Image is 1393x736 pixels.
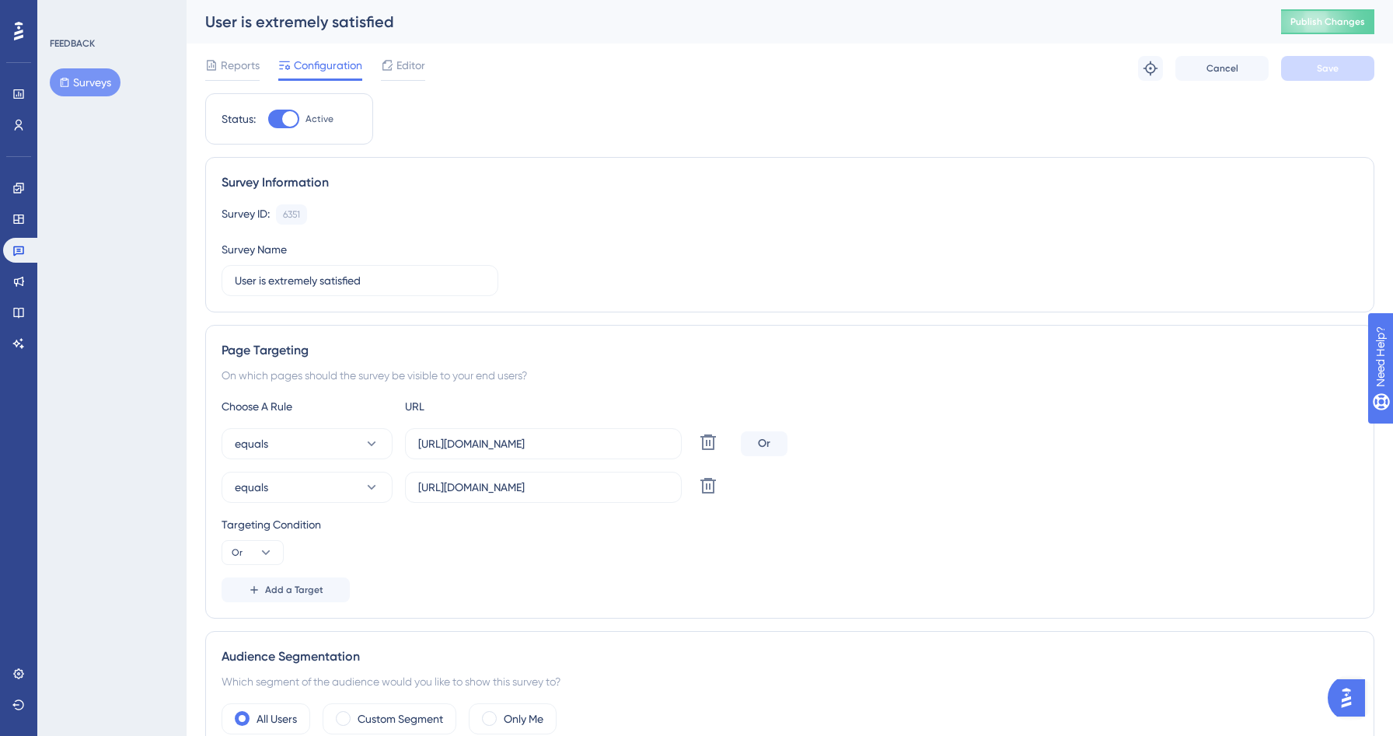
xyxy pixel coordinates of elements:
[235,272,485,289] input: Type your Survey name
[1328,675,1374,721] iframe: UserGuiding AI Assistant Launcher
[222,397,393,416] div: Choose A Rule
[235,434,268,453] span: equals
[222,366,1358,385] div: On which pages should the survey be visible to your end users?
[1281,56,1374,81] button: Save
[1290,16,1365,28] span: Publish Changes
[222,472,393,503] button: equals
[205,11,1242,33] div: User is extremely satisfied
[222,515,1358,534] div: Targeting Condition
[1206,62,1238,75] span: Cancel
[358,710,443,728] label: Custom Segment
[222,110,256,128] div: Status:
[294,56,362,75] span: Configuration
[37,4,97,23] span: Need Help?
[222,204,270,225] div: Survey ID:
[222,672,1358,691] div: Which segment of the audience would you like to show this survey to?
[741,431,787,456] div: Or
[1175,56,1269,81] button: Cancel
[418,435,669,452] input: yourwebsite.com/path
[222,240,287,259] div: Survey Name
[265,584,323,596] span: Add a Target
[257,710,297,728] label: All Users
[396,56,425,75] span: Editor
[222,540,284,565] button: Or
[232,546,243,559] span: Or
[504,710,543,728] label: Only Me
[405,397,576,416] div: URL
[235,478,268,497] span: equals
[222,647,1358,666] div: Audience Segmentation
[222,173,1358,192] div: Survey Information
[50,37,95,50] div: FEEDBACK
[222,428,393,459] button: equals
[222,341,1358,360] div: Page Targeting
[50,68,120,96] button: Surveys
[418,479,669,496] input: yourwebsite.com/path
[1317,62,1339,75] span: Save
[221,56,260,75] span: Reports
[305,113,333,125] span: Active
[1281,9,1374,34] button: Publish Changes
[283,208,300,221] div: 6351
[222,577,350,602] button: Add a Target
